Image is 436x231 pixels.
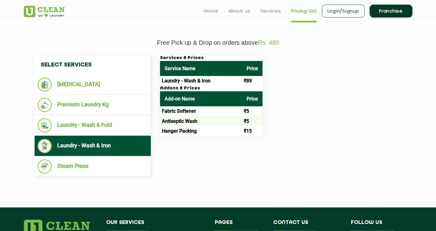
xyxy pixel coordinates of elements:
li: Steam Press [38,159,148,174]
li: Premium Laundry Kg [38,98,148,112]
h3: Services & Prices [160,55,263,61]
a: Franchise [370,5,412,17]
th: Price [242,91,263,106]
li: Laundry - Wash & Fold [38,118,148,133]
img: Laundry - Wash & Iron [38,139,52,153]
th: Add-on Name [160,91,242,106]
th: Service Name [160,61,242,76]
td: ₹5 [242,116,263,126]
img: Premium Laundry Kg [38,98,52,112]
a: Home [204,7,218,15]
img: Laundry - Wash & Fold [38,118,52,133]
td: Antiseptic Wash [160,116,242,126]
li: Laundry - Wash & Iron [38,139,148,153]
li: [MEDICAL_DATA] [38,78,148,92]
td: Hanger Packing [160,126,242,136]
img: Steam Press [38,159,52,174]
h4: Select Services [35,55,151,74]
a: Pricing List [291,7,317,15]
td: Fabric Softener [160,106,242,116]
td: Laundry - Wash & Iron [160,76,242,86]
td: ₹5 [242,106,263,116]
td: ₹89 [242,76,263,86]
img: Dry Cleaning [38,78,52,92]
h3: Addons & Prices [160,86,263,91]
p: Free Pick up & Drop on orders above [24,39,412,46]
a: Login/Signup [322,5,365,17]
a: Services [260,7,281,15]
th: Price [242,61,263,76]
img: UClean Laundry and Dry Cleaning [24,6,65,17]
a: About us [228,7,251,15]
td: ₹15 [242,126,263,136]
span: Rs. 480 [258,39,279,46]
